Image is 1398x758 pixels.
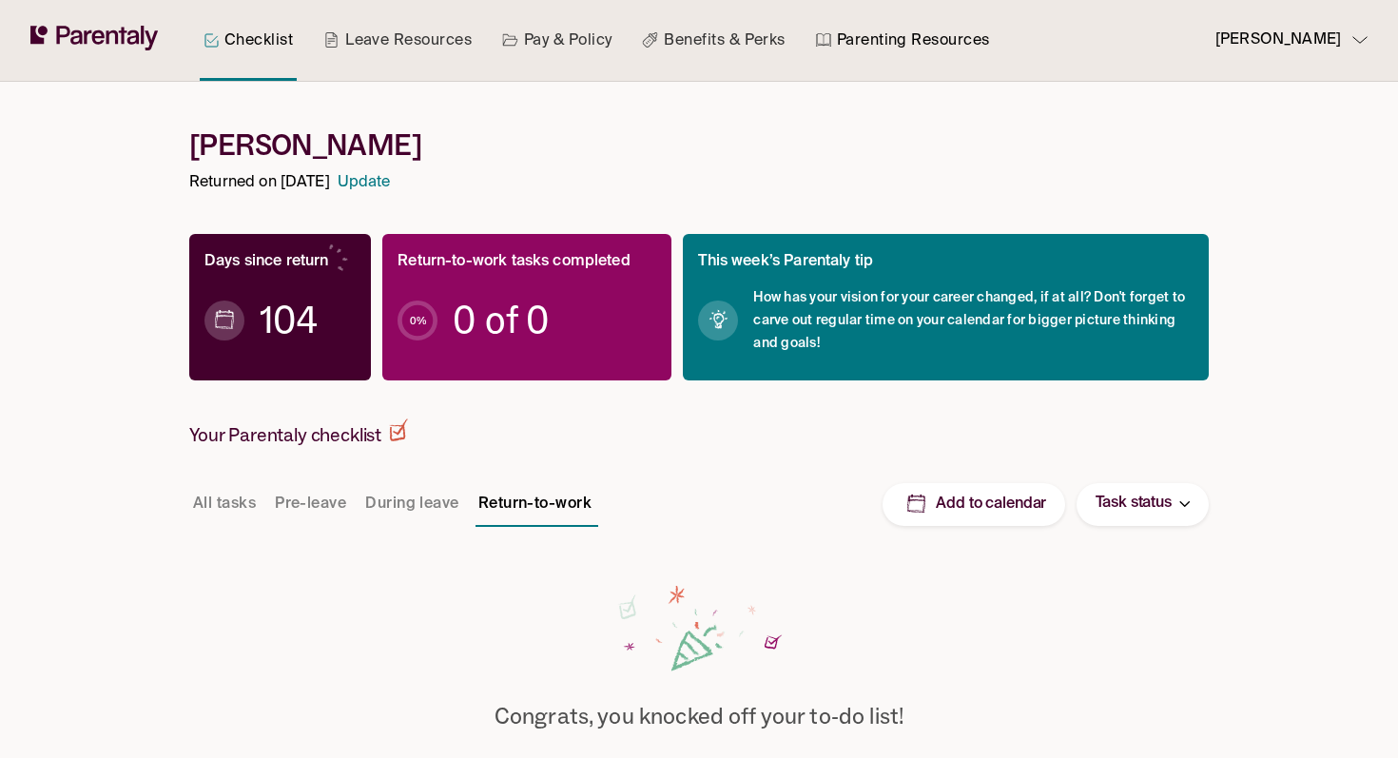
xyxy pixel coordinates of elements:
span: 0 of 0 [453,311,549,330]
h3: Congrats, you knocked off your to-do list! [495,702,903,729]
button: Task status [1077,483,1209,526]
button: Add to calendar [883,483,1065,526]
div: Task stage tabs [189,481,599,527]
button: Return-to-work [475,481,595,527]
p: [PERSON_NAME] [1215,28,1341,53]
h2: Your Parentaly checklist [189,418,408,447]
button: All tasks [189,481,260,527]
p: Days since return [204,249,329,275]
span: How has your vision for your career changed, if at all? Don't forget to carve out regular time on... [753,286,1194,355]
p: Add to calendar [936,495,1046,515]
a: Update [338,170,391,196]
h1: [PERSON_NAME] [189,127,1209,163]
p: Task status [1096,491,1172,516]
button: During leave [361,481,463,527]
span: 104 [260,311,318,330]
p: Return-to-work tasks completed [398,249,631,275]
button: Pre-leave [271,481,350,527]
p: This week’s Parentaly tip [698,249,873,275]
p: Returned on [DATE] [189,170,330,196]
